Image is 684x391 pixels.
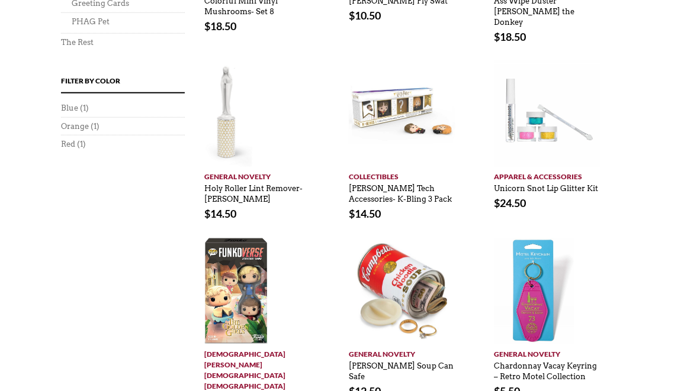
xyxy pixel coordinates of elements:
h4: Filter by Color [61,75,185,94]
a: General Novelty [204,167,313,182]
bdi: 10.50 [349,9,381,22]
a: Apparel & Accessories [494,167,602,182]
span: $ [204,20,210,33]
a: Orange [61,121,89,131]
bdi: 18.50 [494,30,526,43]
bdi: 14.50 [204,207,236,220]
a: Blue [61,103,78,113]
span: $ [349,9,355,22]
span: $ [494,196,500,209]
span: (1) [77,139,86,149]
a: General Novelty [494,344,602,360]
span: (1) [91,121,99,131]
a: Unicorn Snot Lip Glitter Kit [494,178,598,193]
a: [PERSON_NAME] Soup Can Safe [349,356,454,382]
a: Collectibles [349,167,457,182]
a: General Novelty [349,344,457,360]
span: $ [204,207,210,220]
a: PHAG Pet [72,17,110,26]
a: Chardonnay Vacay Keyring – Retro Motel Collection [494,356,597,382]
bdi: 14.50 [349,207,381,220]
span: $ [349,207,355,220]
span: (1) [80,103,89,113]
a: Red [61,139,75,149]
bdi: 18.50 [204,20,236,33]
span: $ [494,30,500,43]
a: [PERSON_NAME] Tech Accessories- K-Bling 3 Pack [349,178,452,204]
bdi: 24.50 [494,196,526,209]
a: Holy Roller Lint Remover- [PERSON_NAME] [204,178,303,204]
a: The Rest [61,38,94,47]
